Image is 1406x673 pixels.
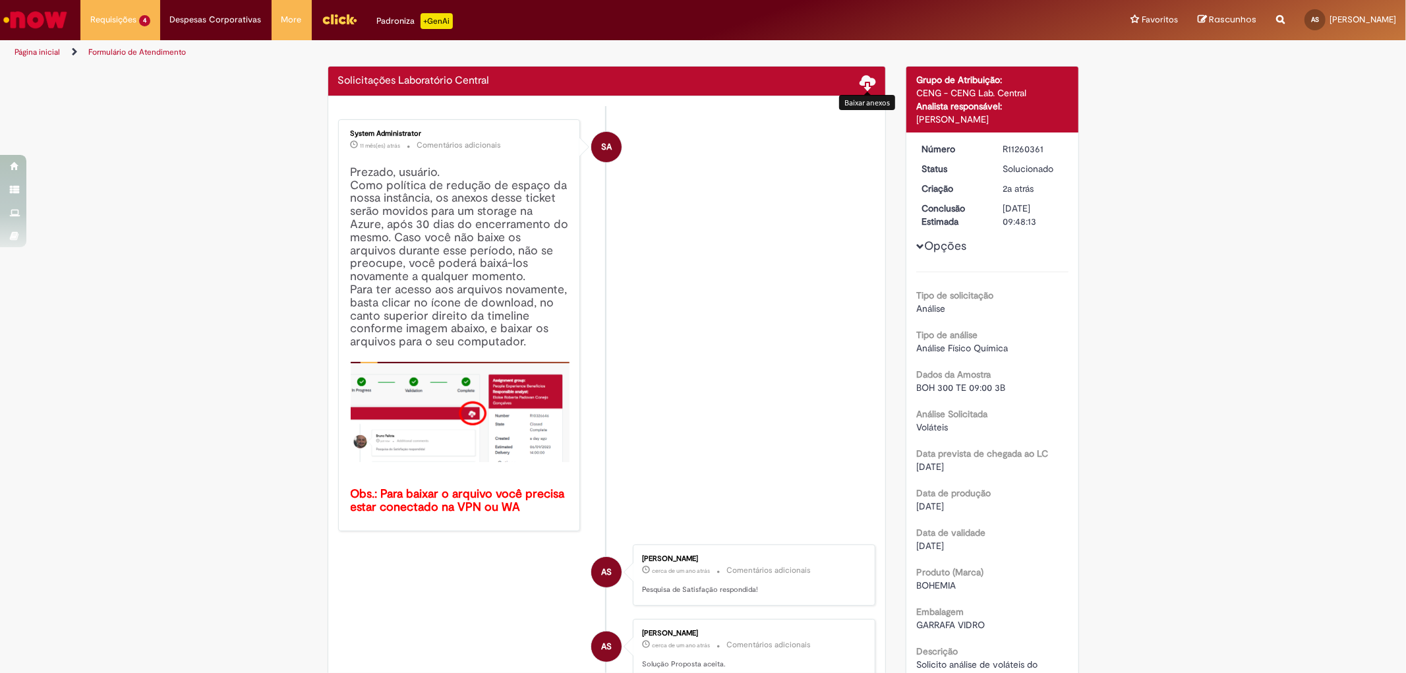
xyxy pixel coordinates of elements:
[361,142,401,150] span: 11 mês(es) atrás
[1003,142,1064,156] div: R11260361
[916,566,983,578] b: Produto (Marca)
[377,13,453,29] div: Padroniza
[1198,14,1256,26] a: Rascunhos
[642,629,862,637] div: [PERSON_NAME]
[916,408,987,420] b: Análise Solicitada
[916,540,944,552] span: [DATE]
[281,13,302,26] span: More
[916,645,958,657] b: Descrição
[912,162,993,175] dt: Status
[916,619,985,631] span: GARRAFA VIDRO
[912,202,993,228] dt: Conclusão Estimada
[1003,182,1064,195] div: 16/03/2024 10:53:46
[916,382,1005,394] span: BOH 300 TE 09:00 3B
[351,130,570,138] div: System Administrator
[351,486,568,515] b: Obs.: Para baixar o arquivo você precisa estar conectado na VPN ou WA
[338,75,490,87] h2: Solicitações Laboratório Central Histórico de tíquete
[1330,14,1396,25] span: [PERSON_NAME]
[916,448,1048,459] b: Data prevista de chegada ao LC
[912,142,993,156] dt: Número
[10,40,927,65] ul: Trilhas de página
[652,567,710,575] span: cerca de um ano atrás
[652,641,710,649] time: 13/04/2024 09:00:55
[916,368,991,380] b: Dados da Amostra
[652,567,710,575] time: 13/04/2024 09:01:05
[591,557,622,587] div: Anna Karoline De Sousa Silva
[916,303,945,314] span: Análise
[916,606,964,618] b: Embalagem
[1003,183,1034,194] time: 16/03/2024 10:53:46
[1003,183,1034,194] span: 2a atrás
[351,166,570,514] h4: Prezado, usuário. Como política de redução de espaço da nossa instância, os anexos desse ticket s...
[916,342,1008,354] span: Análise Físico Química
[421,13,453,29] p: +GenAi
[601,631,612,662] span: AS
[916,113,1069,126] div: [PERSON_NAME]
[916,500,944,512] span: [DATE]
[652,641,710,649] span: cerca de um ano atrás
[322,9,357,29] img: click_logo_yellow_360x200.png
[912,182,993,195] dt: Criação
[839,95,895,110] div: Baixar anexos
[417,140,502,151] small: Comentários adicionais
[15,47,60,57] a: Página inicial
[1,7,69,33] img: ServiceNow
[1142,13,1178,26] span: Favoritos
[916,579,956,591] span: BOHEMIA
[601,131,612,163] span: SA
[601,556,612,588] span: AS
[916,100,1069,113] div: Analista responsável:
[642,555,862,563] div: [PERSON_NAME]
[642,585,862,595] p: Pesquisa de Satisfação respondida!
[1003,162,1064,175] div: Solucionado
[88,47,186,57] a: Formulário de Atendimento
[170,13,262,26] span: Despesas Corporativas
[916,289,993,301] b: Tipo de solicitação
[916,487,991,499] b: Data de produção
[1003,202,1064,228] div: [DATE] 09:48:13
[916,329,978,341] b: Tipo de análise
[90,13,136,26] span: Requisições
[361,142,401,150] time: 10/11/2024 04:59:51
[1311,15,1319,24] span: AS
[916,73,1069,86] div: Grupo de Atribuição:
[351,362,570,462] img: x_mdbda_azure_blob.picture2.png
[139,15,150,26] span: 4
[726,565,811,576] small: Comentários adicionais
[916,421,948,433] span: Voláteis
[916,461,944,473] span: [DATE]
[642,659,862,670] p: Solução Proposta aceita.
[916,86,1069,100] div: CENG - CENG Lab. Central
[916,527,985,539] b: Data de validade
[591,631,622,662] div: Anna Karoline De Sousa Silva
[591,132,622,162] div: System Administrator
[1209,13,1256,26] span: Rascunhos
[726,639,811,651] small: Comentários adicionais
